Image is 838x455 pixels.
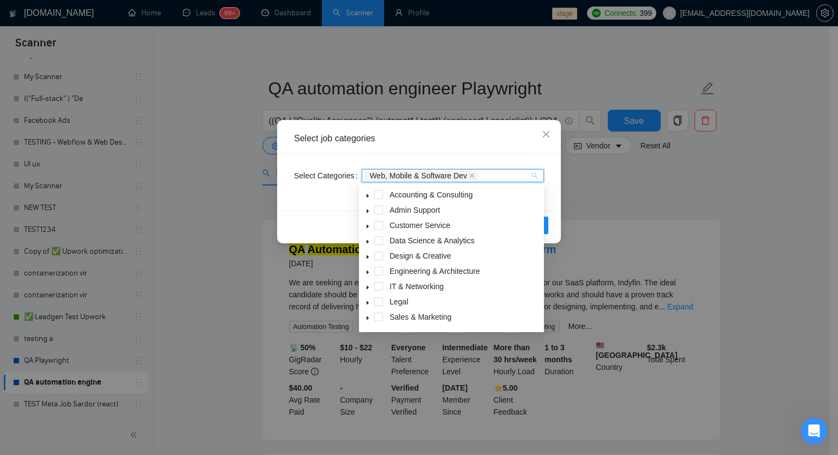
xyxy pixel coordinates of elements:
[387,188,542,201] span: Accounting & Consulting
[365,254,370,260] span: caret-down
[390,267,480,276] span: Engineering & Architecture
[365,224,370,229] span: caret-down
[387,203,542,217] span: Admin Support
[390,236,475,245] span: Data Science & Analytics
[9,378,19,388] span: 😐
[480,171,482,180] input: Select Categories
[294,133,544,145] div: Select job categories
[801,418,827,444] iframe: Intercom live chat
[390,282,444,291] span: IT & Networking
[349,4,368,24] div: Close
[387,295,542,308] span: Legal
[18,378,27,388] span: smiley reaction
[387,219,542,232] span: Customer Service
[387,280,542,293] span: IT & Networking
[390,313,452,321] span: Sales & Marketing
[294,167,362,184] label: Select Categories
[531,120,561,149] button: Close
[387,265,542,278] span: Engineering & Architecture
[364,171,477,180] span: Web, Mobile & Software Dev
[390,252,451,260] span: Design & Creative
[365,300,370,306] span: caret-down
[365,270,370,275] span: caret-down
[390,221,450,230] span: Customer Service
[387,310,542,324] span: Sales & Marketing
[365,315,370,321] span: caret-down
[18,378,27,388] span: 😃
[328,4,349,25] button: Collapse window
[390,297,408,306] span: Legal
[387,249,542,262] span: Design & Creative
[7,4,28,25] button: go back
[365,239,370,244] span: caret-down
[369,172,467,179] span: Web, Mobile & Software Dev
[365,208,370,214] span: caret-down
[542,130,550,139] span: close
[387,326,542,339] span: Translation
[387,234,542,247] span: Data Science & Analytics
[365,285,370,290] span: caret-down
[469,173,475,178] span: close
[390,190,473,199] span: Accounting & Consulting
[9,378,19,388] span: neutral face reaction
[365,193,370,199] span: caret-down
[390,206,440,214] span: Admin Support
